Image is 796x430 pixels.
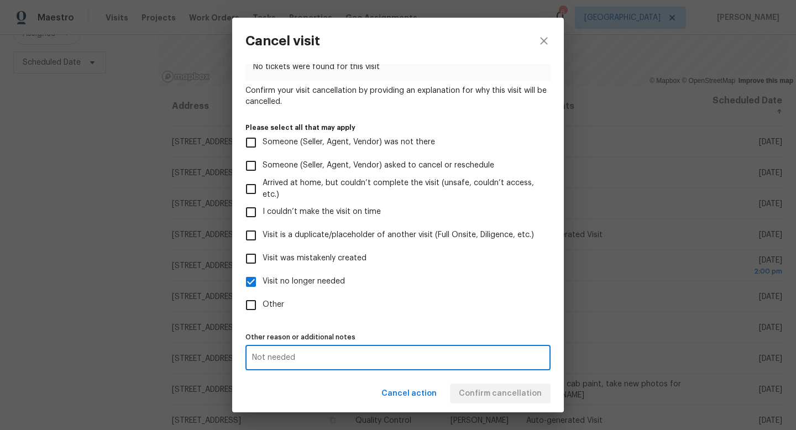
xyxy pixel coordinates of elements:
span: No tickets were found for this visit [253,61,542,72]
span: Visit is a duplicate/placeholder of another visit (Full Onsite, Diligence, etc.) [263,229,534,241]
span: Cancel action [381,387,437,401]
span: I couldn’t make the visit on time [263,206,381,218]
span: Someone (Seller, Agent, Vendor) asked to cancel or reschedule [263,160,494,171]
button: close [524,18,564,64]
h3: Cancel visit [245,33,320,49]
span: Visit was mistakenly created [263,253,366,264]
span: Visit no longer needed [263,276,345,287]
label: Please select all that may apply [245,124,551,131]
span: Other [263,299,284,311]
span: Arrived at home, but couldn’t complete the visit (unsafe, couldn’t access, etc.) [263,177,542,201]
span: Confirm your visit cancellation by providing an explanation for why this visit will be cancelled. [245,85,551,107]
span: Someone (Seller, Agent, Vendor) was not there [263,137,435,148]
label: Other reason or additional notes [245,334,551,340]
button: Cancel action [377,384,441,404]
